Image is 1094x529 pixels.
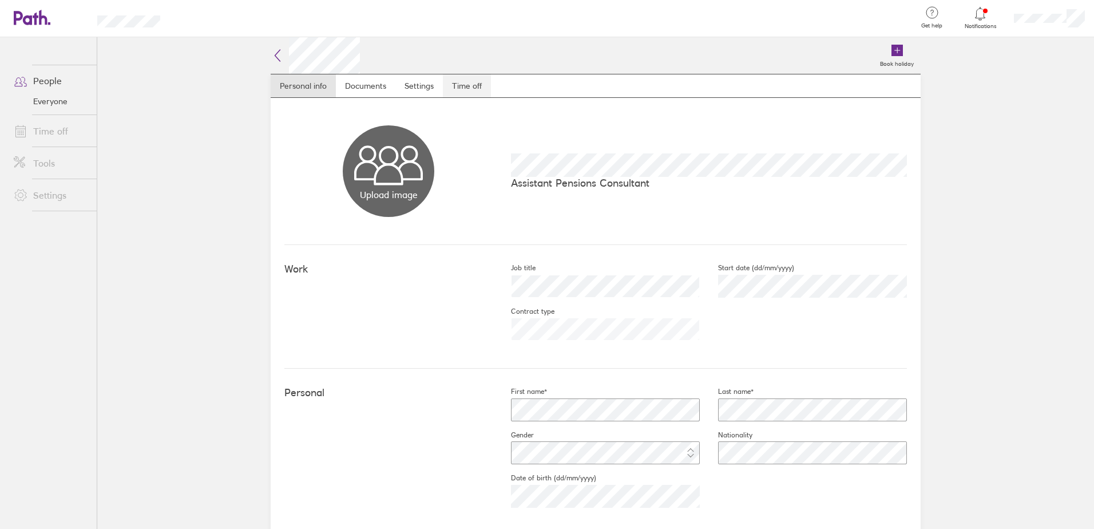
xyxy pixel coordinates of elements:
label: Date of birth (dd/mm/yyyy) [493,473,596,483]
span: Notifications [962,23,999,30]
label: Last name* [700,387,754,396]
span: Get help [913,22,950,29]
h4: Work [284,263,493,275]
label: Start date (dd/mm/yyyy) [700,263,794,273]
a: Book holiday [873,37,921,74]
label: Contract type [493,307,554,316]
a: Time off [5,120,97,143]
label: Gender [493,431,534,440]
label: Nationality [700,431,752,440]
a: Time off [443,74,491,97]
a: People [5,69,97,92]
label: First name* [493,387,547,396]
a: Settings [395,74,443,97]
label: Book holiday [873,57,921,68]
a: Personal info [271,74,336,97]
label: Job title [493,263,536,273]
h4: Personal [284,387,493,399]
a: Documents [336,74,395,97]
a: Settings [5,184,97,207]
a: Notifications [962,6,999,30]
p: Assistant Pensions Consultant [511,177,907,189]
a: Tools [5,152,97,175]
a: Everyone [5,92,97,110]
